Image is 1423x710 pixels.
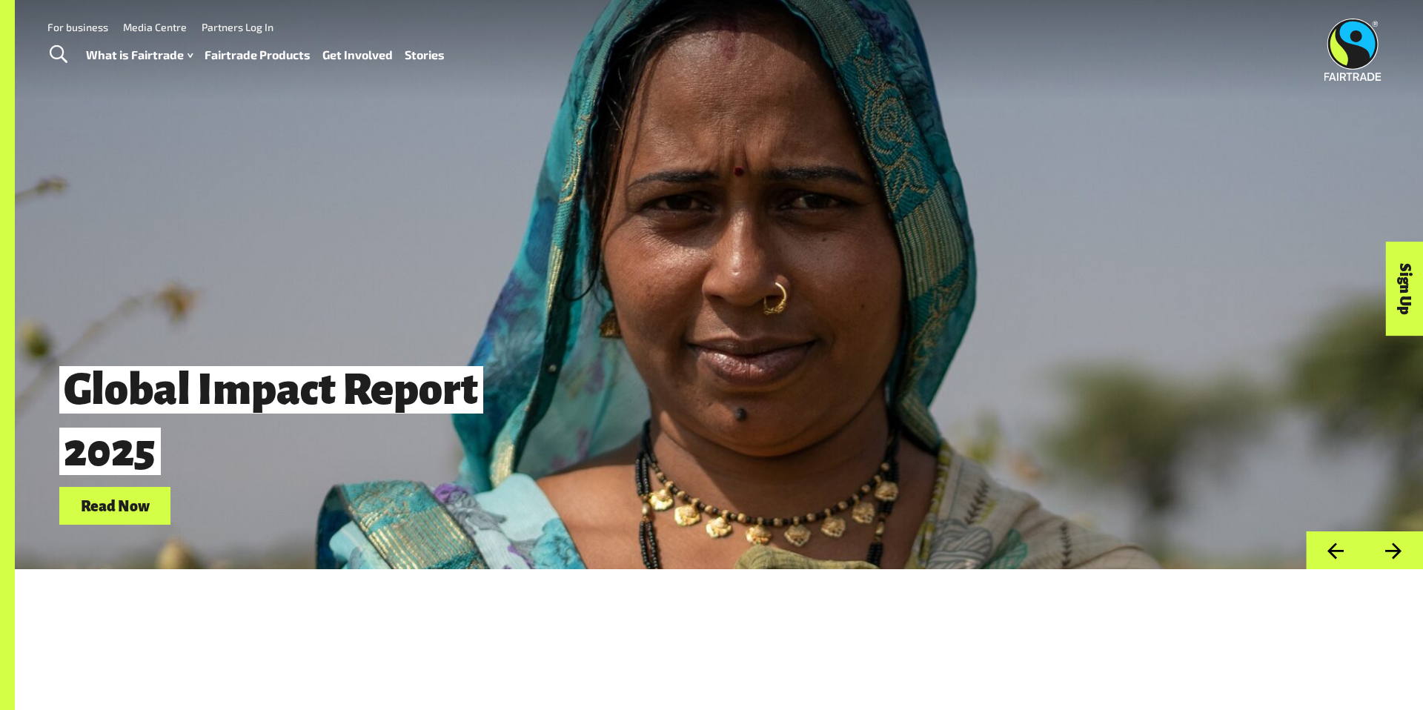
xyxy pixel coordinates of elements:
[59,487,170,525] a: Read Now
[1306,531,1364,569] button: Previous
[47,21,108,33] a: For business
[1364,531,1423,569] button: Next
[205,44,311,66] a: Fairtrade Products
[322,44,393,66] a: Get Involved
[202,21,273,33] a: Partners Log In
[405,44,445,66] a: Stories
[40,36,76,73] a: Toggle Search
[123,21,187,33] a: Media Centre
[86,44,193,66] a: What is Fairtrade
[1324,19,1381,81] img: Fairtrade Australia New Zealand logo
[59,366,483,475] span: Global Impact Report 2025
